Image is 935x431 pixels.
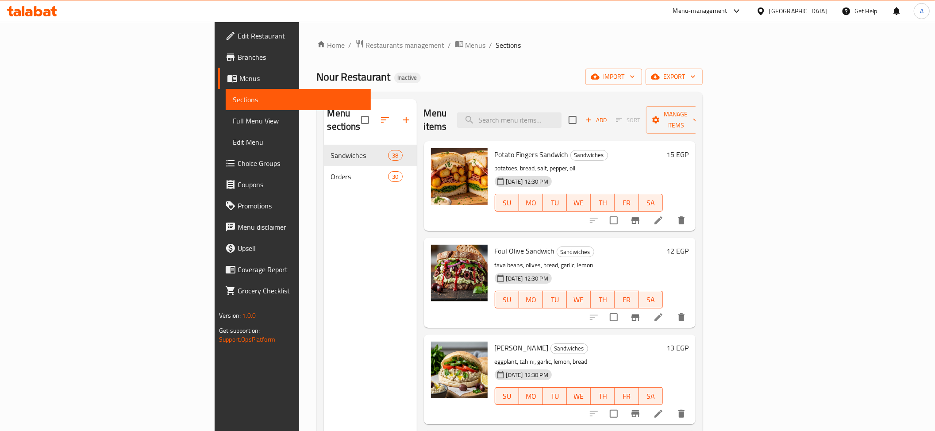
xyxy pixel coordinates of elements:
div: items [388,150,402,161]
span: Potato Fingers Sandwich [495,148,569,161]
span: 30 [389,173,402,181]
a: Grocery Checklist [218,280,371,301]
nav: Menu sections [324,141,417,191]
button: Manage items [646,106,705,134]
span: SA [643,293,659,306]
button: MO [519,194,543,212]
button: SU [495,291,519,308]
span: WE [570,293,587,306]
img: Potato Fingers Sandwich [431,148,488,205]
span: SA [643,390,659,403]
span: MO [523,196,539,209]
li: / [489,40,493,50]
a: Edit menu item [653,312,664,323]
button: MO [519,387,543,405]
span: TH [594,196,611,209]
div: Menu-management [673,6,727,16]
span: SU [499,293,516,306]
span: SU [499,196,516,209]
span: Select section first [610,113,646,127]
span: MO [523,293,539,306]
button: TU [543,387,567,405]
span: Choice Groups [238,158,364,169]
div: Sandwiches38 [324,145,417,166]
span: Add item [582,113,610,127]
div: Inactive [394,73,421,83]
span: Restaurants management [366,40,445,50]
button: TH [591,194,615,212]
span: Foul Olive Sandwich [495,244,555,258]
button: Branch-specific-item [625,307,646,328]
a: Edit Menu [226,131,371,153]
div: Orders30 [324,166,417,187]
span: export [653,71,696,82]
a: Coupons [218,174,371,195]
button: delete [671,307,692,328]
span: WE [570,390,587,403]
span: import [593,71,635,82]
li: / [448,40,451,50]
h6: 12 EGP [666,245,689,257]
button: export [646,69,703,85]
span: [PERSON_NAME] [495,341,549,354]
span: Select to update [604,211,623,230]
button: Branch-specific-item [625,403,646,424]
span: Promotions [238,200,364,211]
a: Support.OpsPlatform [219,334,275,345]
span: 38 [389,151,402,160]
nav: breadcrumb [317,39,703,51]
img: Foul Olive Sandwich [431,245,488,301]
span: FR [618,390,635,403]
span: Get support on: [219,325,260,336]
a: Full Menu View [226,110,371,131]
span: Orders [331,171,389,182]
span: WE [570,196,587,209]
button: SA [639,194,663,212]
button: TH [591,291,615,308]
button: Branch-specific-item [625,210,646,231]
h6: 15 EGP [666,148,689,161]
span: Coupons [238,179,364,190]
button: import [585,69,642,85]
a: Menu disclaimer [218,216,371,238]
span: Sandwiches [571,150,608,160]
button: SA [639,291,663,308]
a: Restaurants management [355,39,445,51]
a: Edit menu item [653,408,664,419]
p: eggplant, tahini, garlic, lemon, bread [495,356,663,367]
button: delete [671,210,692,231]
h2: Menu items [424,107,447,133]
button: SU [495,387,519,405]
span: TH [594,293,611,306]
span: [DATE] 12:30 PM [503,371,552,379]
button: Add [582,113,610,127]
button: TU [543,291,567,308]
span: TU [546,293,563,306]
span: A [920,6,923,16]
span: FR [618,293,635,306]
span: Upsell [238,243,364,254]
span: Sandwiches [551,343,588,354]
button: MO [519,291,543,308]
span: Sandwiches [331,150,389,161]
span: Menus [239,73,364,84]
span: [DATE] 12:30 PM [503,177,552,186]
span: Menus [466,40,486,50]
span: SU [499,390,516,403]
button: FR [615,387,639,405]
a: Branches [218,46,371,68]
span: TH [594,390,611,403]
span: Sandwiches [557,247,594,257]
a: Sections [226,89,371,110]
span: Nour Restaurant [317,67,391,87]
span: Sections [496,40,521,50]
span: SA [643,196,659,209]
p: fava beans, olives, bread, garlic, lemon [495,260,663,271]
span: TU [546,196,563,209]
button: WE [567,387,591,405]
span: FR [618,196,635,209]
button: TU [543,194,567,212]
a: Edit menu item [653,215,664,226]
